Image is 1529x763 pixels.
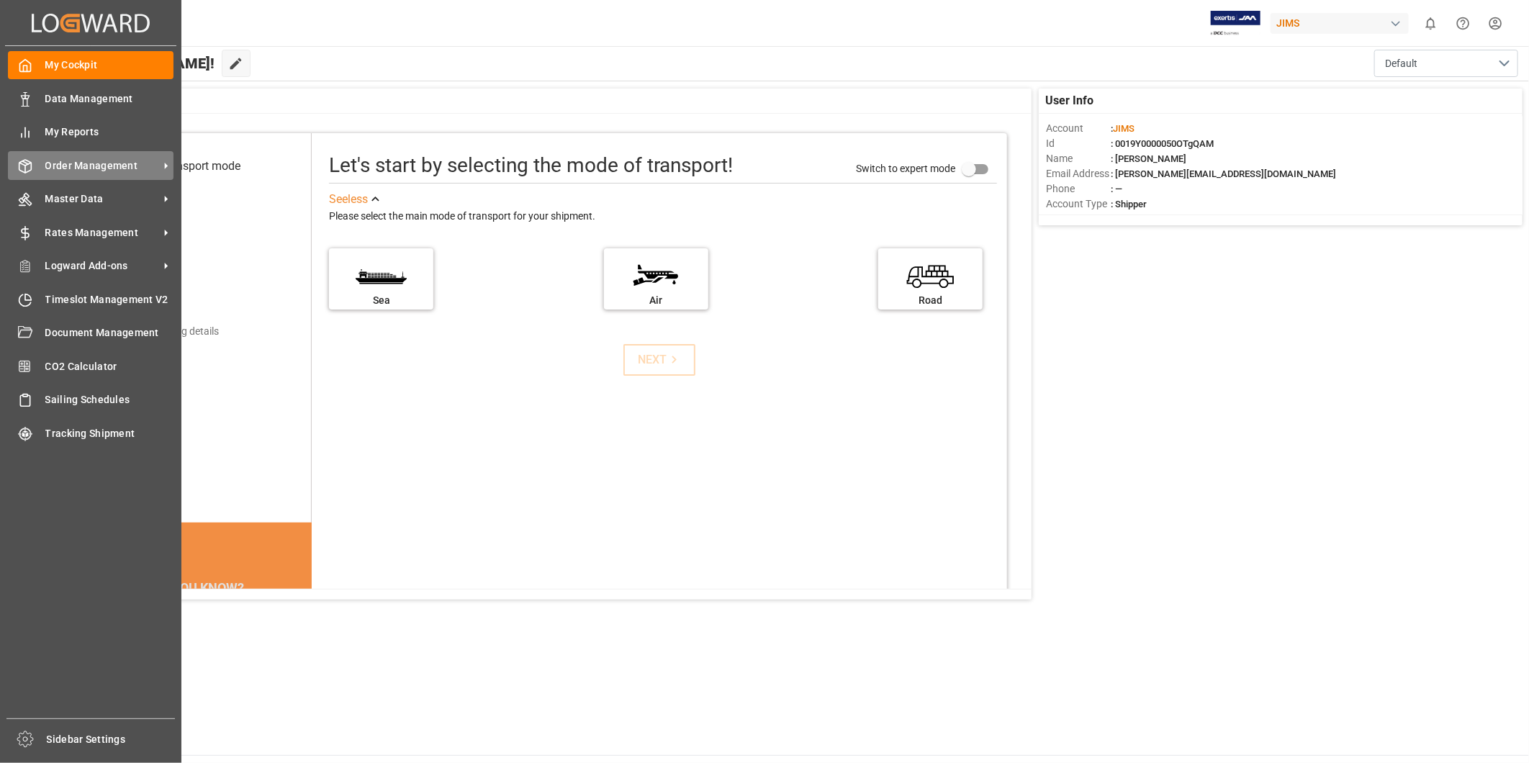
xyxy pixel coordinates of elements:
[8,285,173,313] a: Timeslot Management V2
[638,351,682,369] div: NEXT
[8,118,173,146] a: My Reports
[8,319,173,347] a: Document Management
[1211,11,1260,36] img: Exertis%20JAM%20-%20Email%20Logo.jpg_1722504956.jpg
[45,292,174,307] span: Timeslot Management V2
[1111,184,1122,194] span: : —
[1113,123,1135,134] span: JIMS
[329,191,368,208] div: See less
[8,84,173,112] a: Data Management
[45,125,174,140] span: My Reports
[1046,166,1111,181] span: Email Address
[45,426,174,441] span: Tracking Shipment
[885,293,975,308] div: Road
[1111,153,1186,164] span: : [PERSON_NAME]
[1111,168,1336,179] span: : [PERSON_NAME][EMAIL_ADDRESS][DOMAIN_NAME]
[1385,56,1417,71] span: Default
[45,91,174,107] span: Data Management
[1046,136,1111,151] span: Id
[129,324,219,339] div: Add shipping details
[1046,181,1111,197] span: Phone
[611,293,701,308] div: Air
[45,191,159,207] span: Master Data
[856,163,955,174] span: Switch to expert mode
[1046,121,1111,136] span: Account
[45,158,159,173] span: Order Management
[8,51,173,79] a: My Cockpit
[8,352,173,380] a: CO2 Calculator
[1111,123,1135,134] span: :
[1111,138,1214,149] span: : 0019Y0000050OTgQAM
[81,573,312,603] div: DID YOU KNOW?
[1046,197,1111,212] span: Account Type
[329,208,996,225] div: Please select the main mode of transport for your shipment.
[45,325,174,340] span: Document Management
[623,344,695,376] button: NEXT
[45,359,174,374] span: CO2 Calculator
[45,392,174,407] span: Sailing Schedules
[329,150,733,181] div: Let's start by selecting the mode of transport!
[1046,92,1094,109] span: User Info
[129,158,240,175] div: Select transport mode
[45,225,159,240] span: Rates Management
[336,293,426,308] div: Sea
[8,419,173,447] a: Tracking Shipment
[1111,199,1147,209] span: : Shipper
[45,258,159,274] span: Logward Add-ons
[60,50,215,77] span: Hello [PERSON_NAME]!
[47,732,176,747] span: Sidebar Settings
[8,386,173,414] a: Sailing Schedules
[45,58,174,73] span: My Cockpit
[1374,50,1518,77] button: open menu
[1046,151,1111,166] span: Name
